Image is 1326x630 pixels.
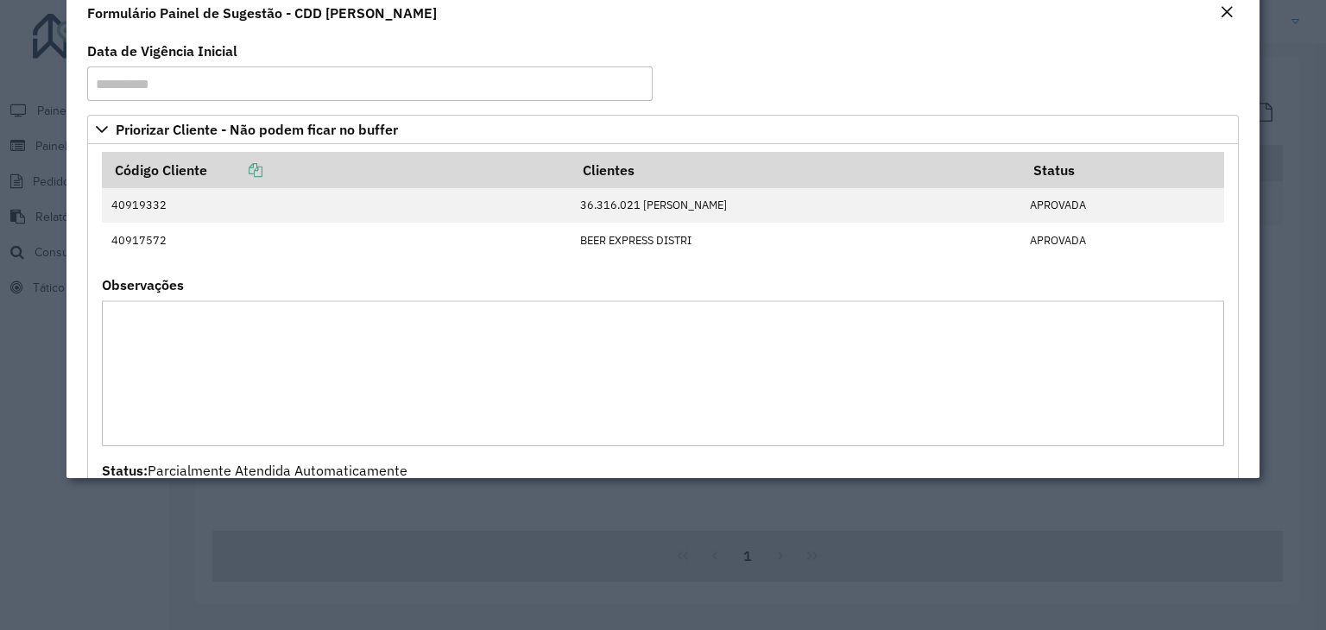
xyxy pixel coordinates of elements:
[87,115,1239,144] a: Priorizar Cliente - Não podem ficar no buffer
[102,462,407,520] span: Parcialmente Atendida Automaticamente [PERSON_NAME] [DATE]
[116,123,398,136] span: Priorizar Cliente - Não podem ficar no buffer
[102,223,571,257] td: 40917572
[87,144,1239,531] div: Priorizar Cliente - Não podem ficar no buffer
[1215,2,1239,24] button: Close
[1220,5,1234,19] em: Fechar
[102,462,148,479] strong: Status:
[1021,152,1224,188] th: Status
[102,152,571,188] th: Código Cliente
[571,223,1020,257] td: BEER EXPRESS DISTRI
[102,188,571,223] td: 40919332
[1021,223,1224,257] td: APROVADA
[571,188,1020,223] td: 36.316.021 [PERSON_NAME]
[87,3,437,23] h4: Formulário Painel de Sugestão - CDD [PERSON_NAME]
[571,152,1020,188] th: Clientes
[102,274,184,295] label: Observações
[1021,188,1224,223] td: APROVADA
[87,41,237,61] label: Data de Vigência Inicial
[207,161,262,179] a: Copiar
